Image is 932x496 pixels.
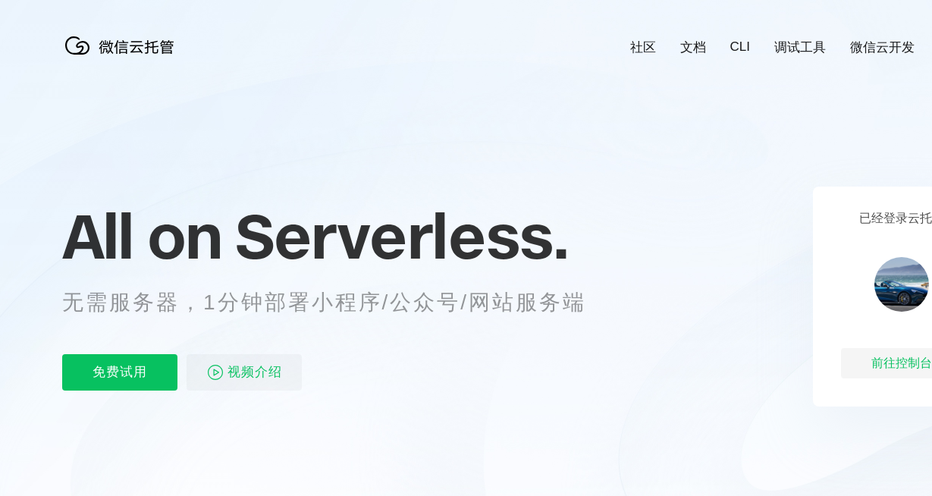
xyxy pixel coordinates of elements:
[206,363,224,381] img: video_play.svg
[62,287,614,318] p: 无需服务器，1分钟部署小程序/公众号/网站服务端
[62,50,184,63] a: 微信云托管
[235,198,568,274] span: Serverless.
[62,198,221,274] span: All on
[680,39,706,56] a: 文档
[62,354,177,391] p: 免费试用
[62,30,184,61] img: 微信云托管
[630,39,656,56] a: 社区
[730,39,750,55] a: CLI
[228,354,282,391] span: 视频介绍
[774,39,826,56] a: 调试工具
[850,39,915,56] a: 微信云开发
